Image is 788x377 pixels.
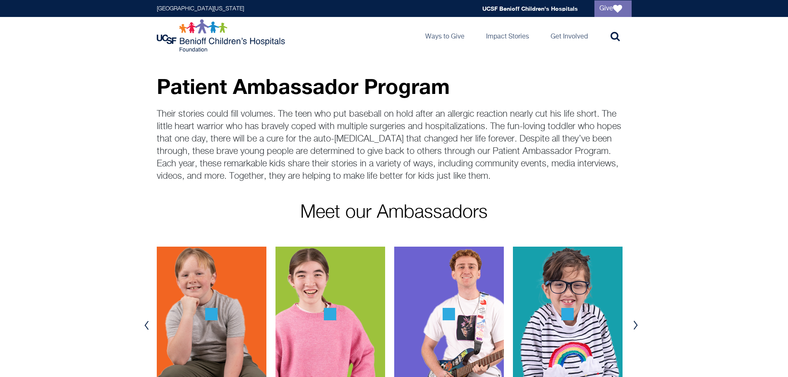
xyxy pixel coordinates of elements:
a: patient ambassador brady [275,247,385,375]
p: Patient Ambassador Program [157,75,632,98]
a: [GEOGRAPHIC_DATA][US_STATE] [157,6,244,12]
a: Give [594,0,632,17]
a: Ways to Give [419,17,471,54]
img: Logo for UCSF Benioff Children's Hospitals Foundation [157,19,287,52]
p: Meet our Ambassadors [157,203,632,222]
button: Next [630,313,642,338]
button: Previous [141,313,153,338]
a: UCSF Benioff Children's Hospitals [482,5,578,12]
a: Impact Stories [479,17,536,54]
a: patient ambassador andrew [157,247,266,375]
a: Get Involved [544,17,594,54]
p: Their stories could fill volumes. The teen who put baseball on hold after an allergic reaction ne... [157,108,632,182]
